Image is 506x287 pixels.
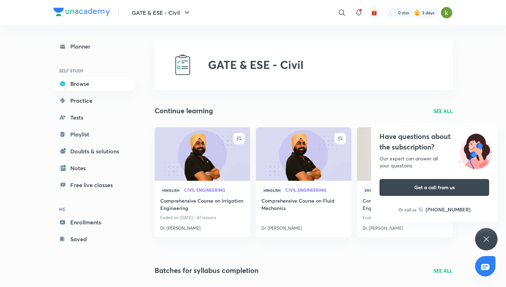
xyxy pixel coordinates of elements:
[369,7,380,18] button: avatar
[160,222,245,231] a: Dr. [PERSON_NAME]
[363,197,447,213] a: Comprehensive Course on Highway Engineering - GATE & ESE
[357,127,453,181] a: new-thumbnail
[261,222,346,231] a: Dr. [PERSON_NAME]
[160,213,245,222] p: Ended on [DATE] • 47 lessons
[398,206,416,213] p: Or call us
[53,215,135,229] a: Enrollments
[363,186,382,194] span: English
[53,8,110,16] img: Company Logo
[160,197,245,213] a: Comprehensive Course on Irrigation Engineering
[371,9,377,16] img: avatar
[154,127,251,181] img: new-thumbnail
[155,127,250,181] a: new-thumbnail
[53,144,135,158] a: Doubts & solutions
[363,213,447,222] p: Ended on [DATE] • 60 lessons
[414,9,421,16] img: streak
[419,206,471,213] a: [PHONE_NUMBER]
[53,232,135,246] a: Saved
[379,179,489,196] button: Get a call from us
[171,53,194,76] img: GATE & ESE - Civil
[53,39,135,53] a: Planner
[53,127,135,141] a: Playlist
[285,188,346,193] a: Civil Engineering
[128,6,195,20] button: GATE & ESE - Civil
[255,127,352,181] img: new-thumbnail
[53,203,135,215] h6: ME
[256,127,351,181] a: new-thumbnail
[426,206,471,213] h6: [PHONE_NUMBER]
[379,155,489,169] div: Our expert can answer all your questions
[155,265,259,276] h2: Batches for syllabus completion
[379,131,489,152] h4: Have questions about the subscription?
[434,267,453,274] a: SEE ALL
[53,77,135,91] a: Browse
[261,197,346,213] a: Comprehensive Course on Fluid Mechanics
[160,186,181,194] span: Hinglish
[53,178,135,192] a: Free live classes
[208,58,304,71] h2: GATE & ESE - Civil
[155,106,213,116] h2: Continue learning
[441,7,453,19] img: Piyush raj
[434,107,453,115] a: SEE ALL
[53,161,135,175] a: Notes
[261,186,283,194] span: Hinglish
[453,131,498,169] img: ttu_illustration_new.svg
[53,8,110,18] a: Company Logo
[53,110,135,125] a: Tests
[184,188,245,193] a: Civil Engineering
[53,94,135,108] a: Practice
[53,65,135,77] h6: SELF STUDY
[363,222,447,231] a: Dr. [PERSON_NAME]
